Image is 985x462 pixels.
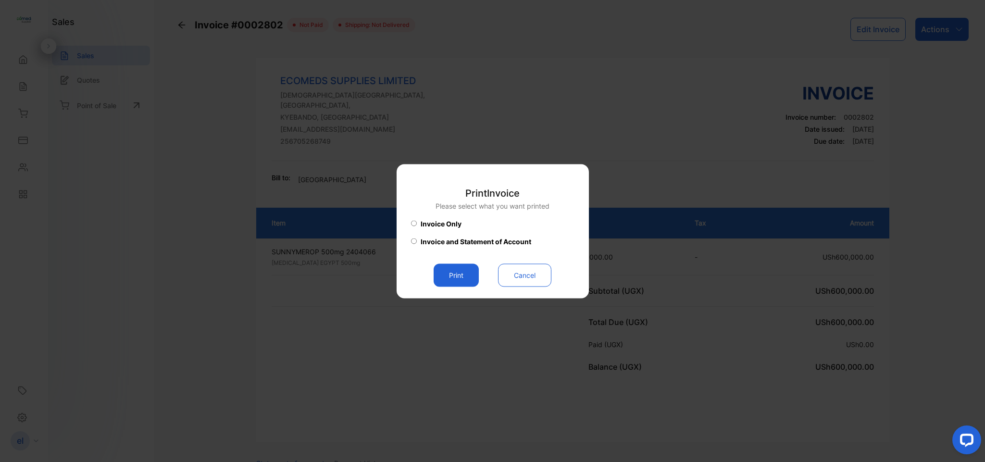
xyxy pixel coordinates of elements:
span: Invoice and Statement of Account [421,236,531,246]
p: Please select what you want printed [436,200,549,211]
button: Print [434,263,479,287]
span: Invoice Only [421,218,461,228]
iframe: LiveChat chat widget [945,422,985,462]
button: Cancel [498,263,551,287]
p: Print Invoice [436,186,549,200]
